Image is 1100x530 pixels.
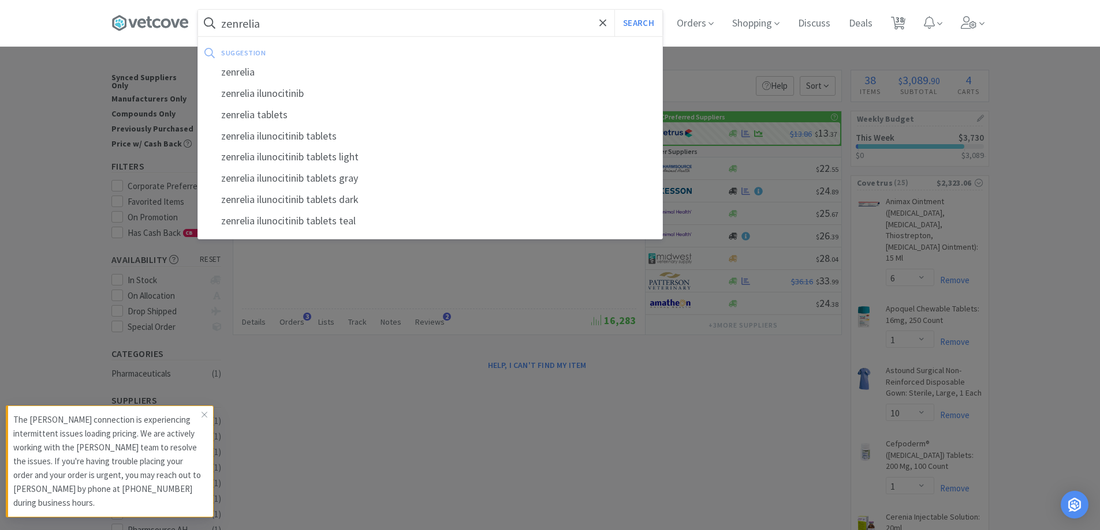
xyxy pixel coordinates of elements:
div: zenrelia ilunocitinib tablets gray [198,168,662,189]
div: zenrelia ilunocitinib tablets light [198,146,662,168]
div: zenrelia tablets [198,104,662,126]
button: Search [614,10,662,36]
div: zenrelia [198,62,662,83]
div: zenrelia ilunocitinib tablets teal [198,211,662,232]
div: zenrelia ilunocitinib [198,83,662,104]
p: The [PERSON_NAME] connection is experiencing intermittent issues loading pricing. We are actively... [13,413,202,510]
input: Search by item, sku, manufacturer, ingredient, size... [198,10,662,36]
div: Open Intercom Messenger [1061,491,1088,518]
a: 38 [886,20,910,30]
div: suggestion [221,44,460,62]
a: Discuss [793,18,835,29]
div: zenrelia ilunocitinib tablets dark [198,189,662,211]
a: Deals [844,18,877,29]
div: zenrelia ilunocitinib tablets [198,126,662,147]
